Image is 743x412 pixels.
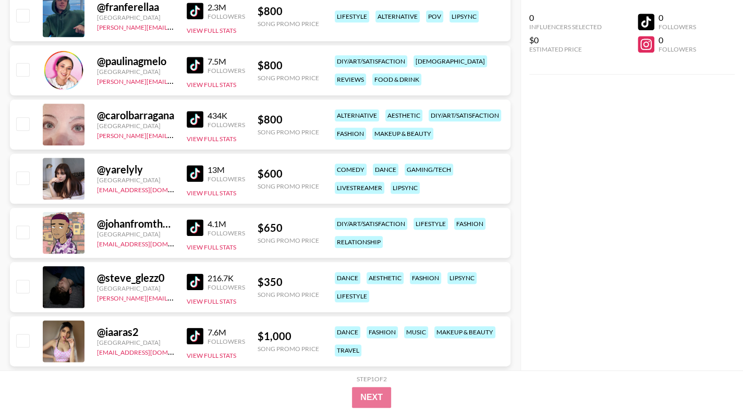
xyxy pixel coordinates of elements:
[529,13,602,23] div: 0
[372,128,433,140] div: makeup & beauty
[372,73,421,85] div: food & drink
[258,167,319,180] div: $ 600
[258,345,319,353] div: Song Promo Price
[97,122,174,130] div: [GEOGRAPHIC_DATA]
[187,352,236,359] button: View Full Stats
[391,182,420,194] div: lipsync
[335,182,384,194] div: livestreamer
[367,326,398,338] div: fashion
[187,27,236,34] button: View Full Stats
[335,128,366,140] div: fashion
[97,14,174,21] div: [GEOGRAPHIC_DATA]
[352,387,391,408] button: Next
[335,73,366,85] div: reviews
[335,164,367,176] div: comedy
[335,109,379,121] div: alternative
[373,164,398,176] div: dance
[357,375,387,383] div: Step 1 of 2
[208,229,245,237] div: Followers
[97,184,202,194] a: [EMAIL_ADDRESS][DOMAIN_NAME]
[208,67,245,74] div: Followers
[335,290,369,302] div: lifestyle
[691,360,730,399] iframe: Drift Widget Chat Controller
[97,217,174,230] div: @ johanfromthebronx
[208,338,245,345] div: Followers
[258,221,319,234] div: $ 650
[187,328,203,344] img: TikTok
[447,272,477,284] div: lipsync
[335,55,407,67] div: diy/art/satisfaction
[410,272,441,284] div: fashion
[187,3,203,19] img: TikTok
[97,76,251,85] a: [PERSON_NAME][EMAIL_ADDRESS][DOMAIN_NAME]
[454,218,485,230] div: fashion
[97,326,174,339] div: @ iaaras2
[413,218,448,230] div: lifestyle
[187,111,203,128] img: TikTok
[187,189,236,197] button: View Full Stats
[187,273,203,290] img: TikTok
[385,109,422,121] div: aesthetic
[97,55,174,68] div: @ paulinagmelo
[97,109,174,122] div: @ carolbarragana
[258,20,319,28] div: Song Promo Price
[335,326,360,338] div: dance
[375,10,420,22] div: alternative
[208,13,245,20] div: Followers
[97,1,174,14] div: @ franferellaa
[187,57,203,73] img: TikTok
[97,130,301,140] a: [PERSON_NAME][EMAIL_ADDRESS][PERSON_NAME][DOMAIN_NAME]
[187,135,236,143] button: View Full Stats
[208,165,245,175] div: 13M
[258,236,319,244] div: Song Promo Price
[335,218,407,230] div: diy/art/satisfaction
[97,284,174,292] div: [GEOGRAPHIC_DATA]
[258,74,319,82] div: Song Promo Price
[187,297,236,305] button: View Full Stats
[258,128,319,136] div: Song Promo Price
[659,45,696,53] div: Followers
[258,276,319,289] div: $ 350
[659,13,696,23] div: 0
[208,283,245,291] div: Followers
[97,163,174,176] div: @ yarelyly
[258,113,319,126] div: $ 800
[97,176,174,184] div: [GEOGRAPHIC_DATA]
[258,182,319,190] div: Song Promo Price
[187,165,203,182] img: TikTok
[335,10,369,22] div: lifestyle
[208,2,245,13] div: 2.3M
[529,45,602,53] div: Estimated Price
[187,243,236,251] button: View Full Stats
[97,238,202,248] a: [EMAIL_ADDRESS][DOMAIN_NAME]
[208,175,245,183] div: Followers
[97,346,202,356] a: [EMAIL_ADDRESS][DOMAIN_NAME]
[529,35,602,45] div: $0
[404,326,428,338] div: music
[208,56,245,67] div: 7.5M
[97,68,174,76] div: [GEOGRAPHIC_DATA]
[429,109,501,121] div: diy/art/satisfaction
[97,271,174,284] div: @ steve_glezz0
[208,110,245,121] div: 434K
[258,59,319,72] div: $ 800
[529,23,602,31] div: Influencers Selected
[335,344,361,356] div: travel
[208,327,245,338] div: 7.6M
[97,292,251,302] a: [PERSON_NAME][EMAIL_ADDRESS][DOMAIN_NAME]
[208,219,245,229] div: 4.1M
[659,35,696,45] div: 0
[258,5,319,18] div: $ 800
[659,23,696,31] div: Followers
[335,272,360,284] div: dance
[335,236,383,248] div: relationship
[449,10,479,22] div: lipsync
[426,10,443,22] div: pov
[97,339,174,346] div: [GEOGRAPHIC_DATA]
[413,55,487,67] div: [DEMOGRAPHIC_DATA]
[187,219,203,236] img: TikTok
[208,121,245,129] div: Followers
[434,326,495,338] div: makeup & beauty
[367,272,404,284] div: aesthetic
[97,21,251,31] a: [PERSON_NAME][EMAIL_ADDRESS][DOMAIN_NAME]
